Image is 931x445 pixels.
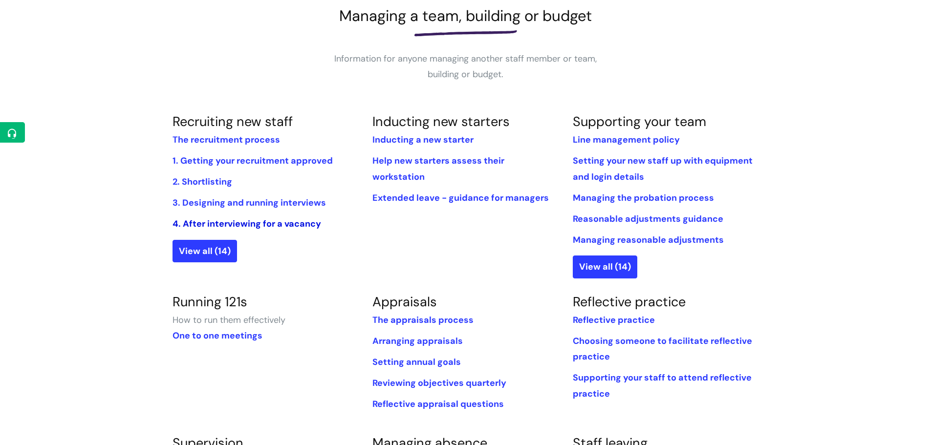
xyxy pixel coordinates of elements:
[573,314,655,326] a: Reflective practice
[573,192,714,204] a: Managing the probation process
[573,134,680,146] a: Line management policy
[173,176,232,188] a: 2. Shortlisting
[372,293,437,310] a: Appraisals
[173,134,280,146] a: The recruitment process
[173,155,333,167] a: 1. Getting your recruitment approved
[372,155,504,182] a: Help new starters assess their workstation
[573,213,723,225] a: Reasonable adjustments guidance
[319,51,612,83] p: Information for anyone managing another staff member or team, building or budget.
[173,7,759,25] h1: Managing a team, building or budget
[173,314,285,326] span: How to run them effectively
[173,113,293,130] a: Recruiting new staff
[573,234,724,246] a: Managing reasonable adjustments
[173,218,321,230] a: 4. After interviewing for a vacancy
[573,113,706,130] a: Supporting your team
[372,192,549,204] a: Extended leave - guidance for managers
[573,155,753,182] a: Setting your new staff up with equipment and login details
[173,293,247,310] a: Running 121s
[372,314,474,326] a: The appraisals process
[372,398,504,410] a: Reflective appraisal questions
[372,356,461,368] a: Setting annual goals
[573,335,752,362] a: Choosing someone to facilitate reflective practice
[573,293,686,310] a: Reflective practice
[372,377,506,389] a: Reviewing objectives quarterly
[173,197,326,209] a: 3. Designing and running interviews
[173,330,262,341] a: One to one meetings
[372,335,463,347] a: Arranging appraisals
[573,255,637,278] a: View all (14)
[573,372,752,399] a: Supporting your staff to attend reflective practice
[372,113,510,130] a: Inducting new starters
[372,134,474,146] a: Inducting a new starter
[173,240,237,262] a: View all (14)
